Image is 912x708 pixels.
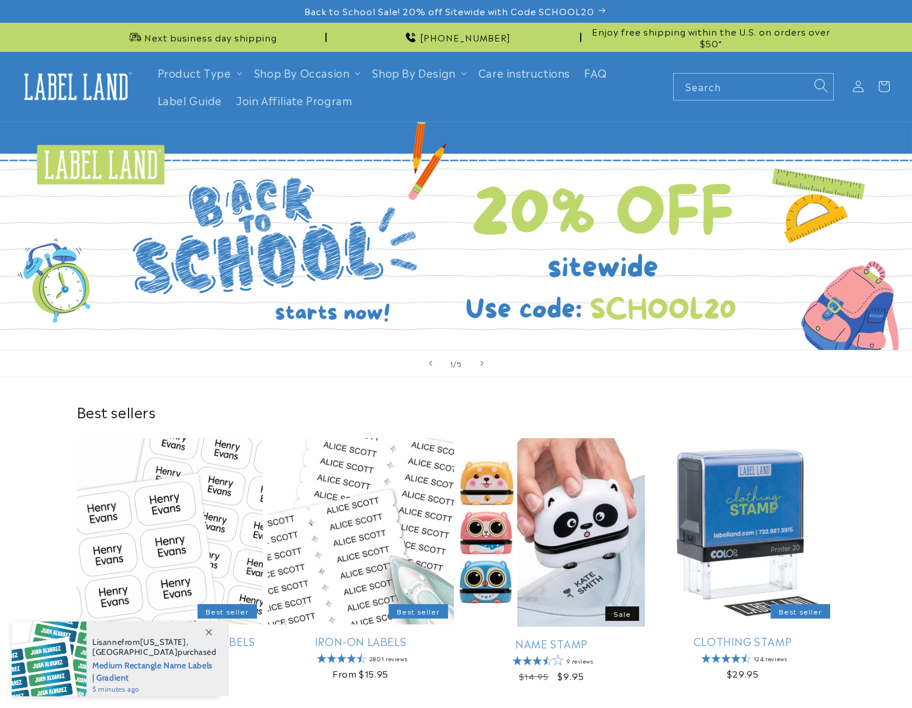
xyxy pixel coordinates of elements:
a: FAQ [577,59,614,86]
span: [GEOGRAPHIC_DATA] [92,647,178,657]
a: Product Type [158,65,231,80]
div: Announcement [586,23,836,51]
summary: Product Type [151,59,247,86]
span: FAQ [584,66,607,79]
span: Shop By Occasion [254,66,350,79]
a: Clothing Stamp [650,634,836,648]
span: Back to School Sale! 20% off Sitewide with Code SCHOOL20 [304,5,594,17]
a: Shop By Design [372,65,455,80]
button: Previous slide [418,350,443,376]
a: Label Land [13,64,139,109]
img: Label Land [18,68,134,105]
span: Next business day shipping [144,32,277,43]
span: 5 [457,358,462,369]
div: Announcement [331,23,581,51]
a: Care instructions [471,59,577,86]
span: Label Guide [158,93,223,107]
summary: Shop By Design [365,59,471,86]
span: Enjoy free shipping within the U.S. on orders over $50* [586,26,836,48]
a: Label Guide [151,86,230,114]
button: Search [808,73,834,99]
span: Care instructions [478,66,570,79]
iframe: Gorgias live chat messenger [795,658,900,696]
span: 1 [450,358,453,369]
span: [US_STATE] [140,637,186,647]
span: Join Affiliate Program [236,93,352,107]
div: Announcement [77,23,327,51]
h2: Best sellers [77,402,836,421]
ul: Slider [77,438,836,692]
a: Name Stamp [459,637,645,650]
summary: Shop By Occasion [247,59,366,86]
span: Lisanne [92,637,122,647]
a: Iron-On Labels [268,634,454,648]
button: Next slide [469,350,495,376]
a: Join Affiliate Program [229,86,359,114]
span: / [453,358,457,369]
span: [PHONE_NUMBER] [420,32,511,43]
span: from , purchased [92,637,217,657]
